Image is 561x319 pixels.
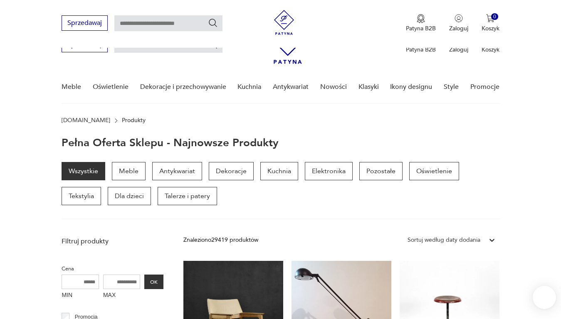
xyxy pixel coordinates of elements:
a: Antykwariat [152,162,202,180]
a: Dla dzieci [108,187,151,205]
p: Koszyk [482,25,499,32]
a: Ikona medaluPatyna B2B [406,14,436,32]
a: [DOMAIN_NAME] [62,117,110,124]
a: Meble [112,162,146,180]
div: 0 [491,13,498,20]
p: Zaloguj [449,46,468,54]
button: Szukaj [208,18,218,28]
a: Style [444,71,459,103]
a: Dekoracje i przechowywanie [140,71,226,103]
a: Pozostałe [359,162,403,180]
a: Nowości [320,71,347,103]
button: Zaloguj [449,14,468,32]
button: OK [144,275,163,289]
a: Antykwariat [273,71,309,103]
a: Dekoracje [209,162,254,180]
button: 0Koszyk [482,14,499,32]
a: Promocje [470,71,499,103]
a: Tekstylia [62,187,101,205]
a: Oświetlenie [409,162,459,180]
div: Znaleziono 29419 produktów [183,236,258,245]
p: Produkty [122,117,146,124]
img: Ikona koszyka [486,14,494,22]
a: Elektronika [305,162,353,180]
button: Patyna B2B [406,14,436,32]
p: Filtruj produkty [62,237,163,246]
h1: Pełna oferta sklepu - najnowsze produkty [62,137,279,149]
iframe: Smartsupp widget button [533,286,556,309]
img: Patyna - sklep z meblami i dekoracjami vintage [272,10,297,35]
img: Ikona medalu [417,14,425,23]
a: Wszystkie [62,162,105,180]
label: MAX [103,289,141,302]
a: Talerze i patery [158,187,217,205]
a: Kuchnia [237,71,261,103]
a: Meble [62,71,81,103]
a: Klasyki [358,71,379,103]
p: Patyna B2B [406,46,436,54]
a: Ikony designu [390,71,432,103]
img: Ikonka użytkownika [455,14,463,22]
p: Cena [62,264,163,273]
p: Koszyk [482,46,499,54]
div: Sortuj według daty dodania [408,236,480,245]
a: Sprzedawaj [62,21,108,27]
p: Zaloguj [449,25,468,32]
a: Oświetlenie [93,71,129,103]
a: Sprzedawaj [62,42,108,48]
button: Sprzedawaj [62,15,108,31]
a: Kuchnia [260,162,298,180]
label: MIN [62,289,99,302]
p: Patyna B2B [406,25,436,32]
